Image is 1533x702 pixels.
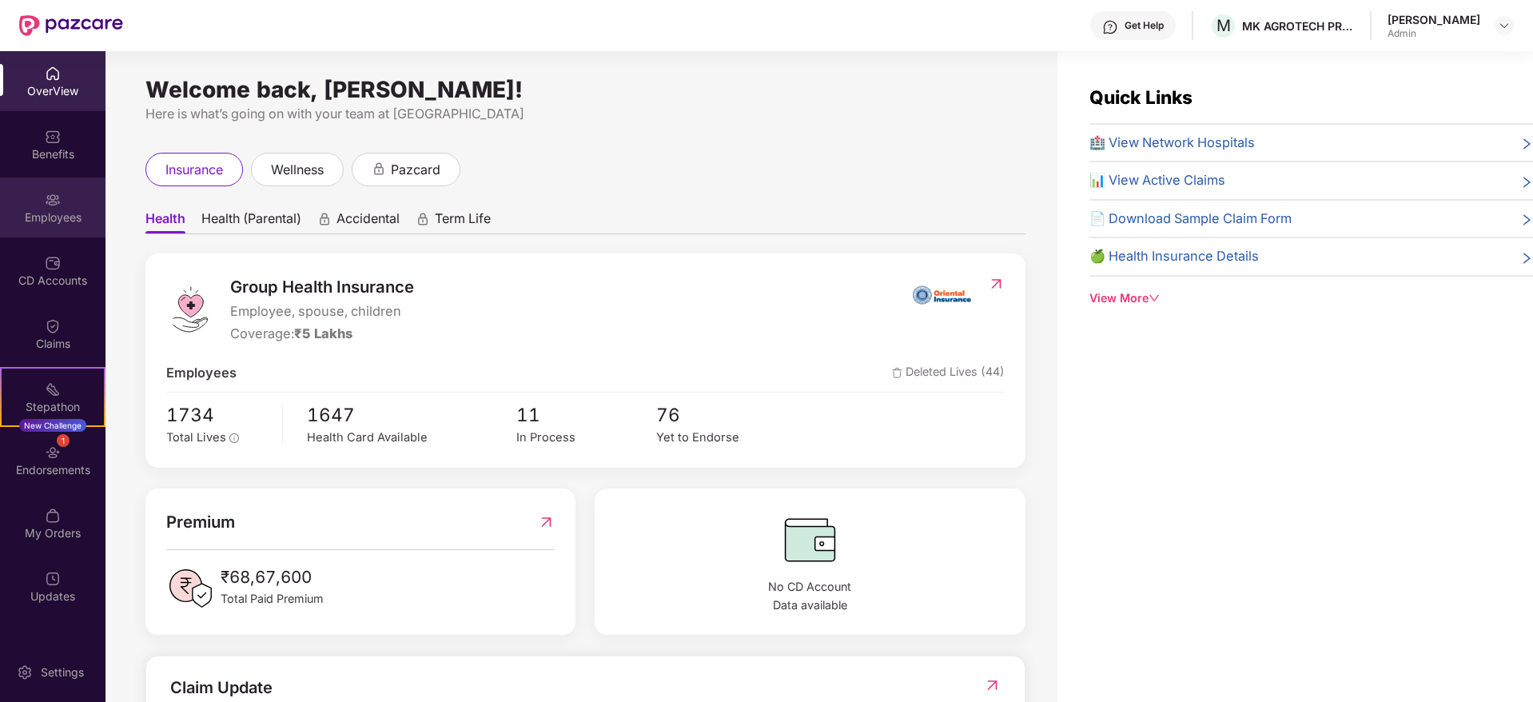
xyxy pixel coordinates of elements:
span: wellness [271,160,324,180]
img: New Pazcare Logo [19,15,123,36]
span: ₹68,67,600 [221,564,324,590]
span: right [1520,249,1533,267]
img: RedirectIcon [538,509,555,535]
div: Claim Update [170,676,273,700]
div: Get Help [1125,19,1164,32]
span: No CD Account Data available [615,578,1005,614]
span: Total Lives [166,430,226,445]
span: down [1149,293,1160,304]
img: logo [166,285,214,333]
span: right [1520,174,1533,191]
span: ₹5 Lakhs [294,325,352,341]
div: animation [317,212,332,226]
div: animation [416,212,430,226]
img: PaidPremiumIcon [166,564,214,612]
div: Health Card Available [307,429,516,447]
img: RedirectIcon [984,677,1001,693]
img: svg+xml;base64,PHN2ZyB4bWxucz0iaHR0cDovL3d3dy53My5vcmcvMjAwMC9zdmciIHdpZHRoPSIyMSIgaGVpZ2h0PSIyMC... [45,381,61,397]
img: svg+xml;base64,PHN2ZyBpZD0iVXBkYXRlZCIgeG1sbnM9Imh0dHA6Ly93d3cudzMub3JnLzIwMDAvc3ZnIiB3aWR0aD0iMj... [45,571,61,587]
img: svg+xml;base64,PHN2ZyBpZD0iRHJvcGRvd24tMzJ4MzIiIHhtbG5zPSJodHRwOi8vd3d3LnczLm9yZy8yMDAwL3N2ZyIgd2... [1498,19,1511,32]
span: Group Health Insurance [230,274,414,300]
div: Stepathon [2,399,104,415]
div: MK AGROTECH PRIVATE LIMITED [1242,18,1354,34]
img: CDBalanceIcon [615,509,1005,570]
img: RedirectIcon [988,276,1005,292]
span: Premium [166,509,235,535]
div: Welcome back, [PERSON_NAME]! [145,83,1025,96]
span: right [1520,212,1533,229]
img: deleteIcon [892,368,902,378]
span: 76 [656,401,796,429]
div: Yet to Endorse [656,429,796,447]
div: Here is what’s going on with your team at [GEOGRAPHIC_DATA] [145,104,1025,124]
span: Employees [166,363,237,384]
span: info-circle [229,433,239,443]
span: 🏥 View Network Hospitals [1089,133,1255,154]
div: 1 [57,434,70,447]
img: svg+xml;base64,PHN2ZyBpZD0iTXlfT3JkZXJzIiBkYXRhLW5hbWU9Ik15IE9yZGVycyIgeG1sbnM9Imh0dHA6Ly93d3cudz... [45,508,61,524]
span: 11 [516,401,656,429]
span: M [1216,16,1231,35]
div: Admin [1388,27,1480,40]
div: View More [1089,289,1533,307]
div: Settings [36,664,89,680]
img: svg+xml;base64,PHN2ZyBpZD0iQ2xhaW0iIHhtbG5zPSJodHRwOi8vd3d3LnczLm9yZy8yMDAwL3N2ZyIgd2lkdGg9IjIwIi... [45,318,61,334]
span: 1734 [166,401,271,429]
span: Health (Parental) [201,210,301,233]
span: right [1520,136,1533,154]
img: svg+xml;base64,PHN2ZyBpZD0iSG9tZSIgeG1sbnM9Imh0dHA6Ly93d3cudzMub3JnLzIwMDAvc3ZnIiB3aWR0aD0iMjAiIG... [45,66,61,82]
span: Total Paid Premium [221,590,324,608]
img: svg+xml;base64,PHN2ZyBpZD0iQ0RfQWNjb3VudHMiIGRhdGEtbmFtZT0iQ0QgQWNjb3VudHMiIHhtbG5zPSJodHRwOi8vd3... [45,255,61,271]
span: Term Life [435,210,491,233]
span: Accidental [336,210,400,233]
img: svg+xml;base64,PHN2ZyBpZD0iSGVscC0zMngzMiIgeG1sbnM9Imh0dHA6Ly93d3cudzMub3JnLzIwMDAvc3ZnIiB3aWR0aD... [1102,19,1118,35]
img: svg+xml;base64,PHN2ZyBpZD0iU2V0dGluZy0yMHgyMCIgeG1sbnM9Imh0dHA6Ly93d3cudzMub3JnLzIwMDAvc3ZnIiB3aW... [17,664,33,680]
span: 📊 View Active Claims [1089,170,1225,191]
img: svg+xml;base64,PHN2ZyBpZD0iQmVuZWZpdHMiIHhtbG5zPSJodHRwOi8vd3d3LnczLm9yZy8yMDAwL3N2ZyIgd2lkdGg9Ij... [45,129,61,145]
div: In Process [516,429,656,447]
span: 📄 Download Sample Claim Form [1089,209,1292,229]
div: Coverage: [230,324,414,345]
img: svg+xml;base64,PHN2ZyBpZD0iRW1wbG95ZWVzIiB4bWxucz0iaHR0cDovL3d3dy53My5vcmcvMjAwMC9zdmciIHdpZHRoPS... [45,192,61,208]
span: insurance [165,160,223,180]
span: Health [145,210,185,233]
div: New Challenge [19,419,86,432]
img: insurerIcon [912,274,972,314]
img: svg+xml;base64,PHN2ZyBpZD0iRW5kb3JzZW1lbnRzIiB4bWxucz0iaHR0cDovL3d3dy53My5vcmcvMjAwMC9zdmciIHdpZH... [45,445,61,461]
span: Employee, spouse, children [230,301,414,322]
div: animation [372,162,386,176]
span: Deleted Lives (44) [892,363,1005,384]
span: Quick Links [1089,86,1193,108]
span: 🍏 Health Insurance Details [1089,246,1259,267]
span: pazcard [391,160,440,180]
span: 1647 [307,401,516,429]
div: [PERSON_NAME] [1388,12,1480,27]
